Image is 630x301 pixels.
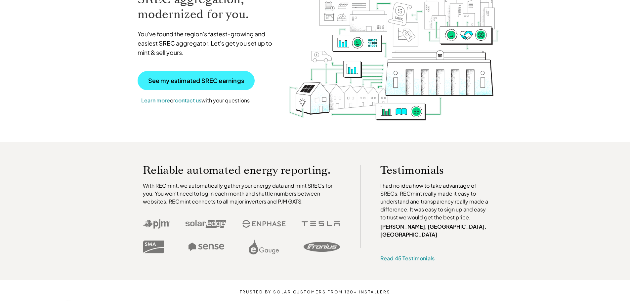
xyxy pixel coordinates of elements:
p: [PERSON_NAME], [GEOGRAPHIC_DATA], [GEOGRAPHIC_DATA] [380,223,491,239]
a: Learn more [141,97,170,104]
p: Reliable automated energy reporting. [143,165,340,175]
a: contact us [175,97,201,104]
p: See my estimated SREC earnings [148,78,244,84]
a: See my estimated SREC earnings [138,71,255,90]
p: With RECmint, we automatically gather your energy data and mint SRECs for you. You won't need to ... [143,182,340,206]
p: You've found the region's fastest-growing and easiest SREC aggregator. Let's get you set up to mi... [138,29,278,57]
p: or with your questions [138,96,253,105]
p: I had no idea how to take advantage of SRECs. RECmint really made it easy to understand and trans... [380,182,491,221]
p: Testimonials [380,165,479,175]
a: Read 45 Testimonials [380,255,435,262]
p: TRUSTED BY SOLAR CUSTOMERS FROM 120+ INSTALLERS [220,290,410,294]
